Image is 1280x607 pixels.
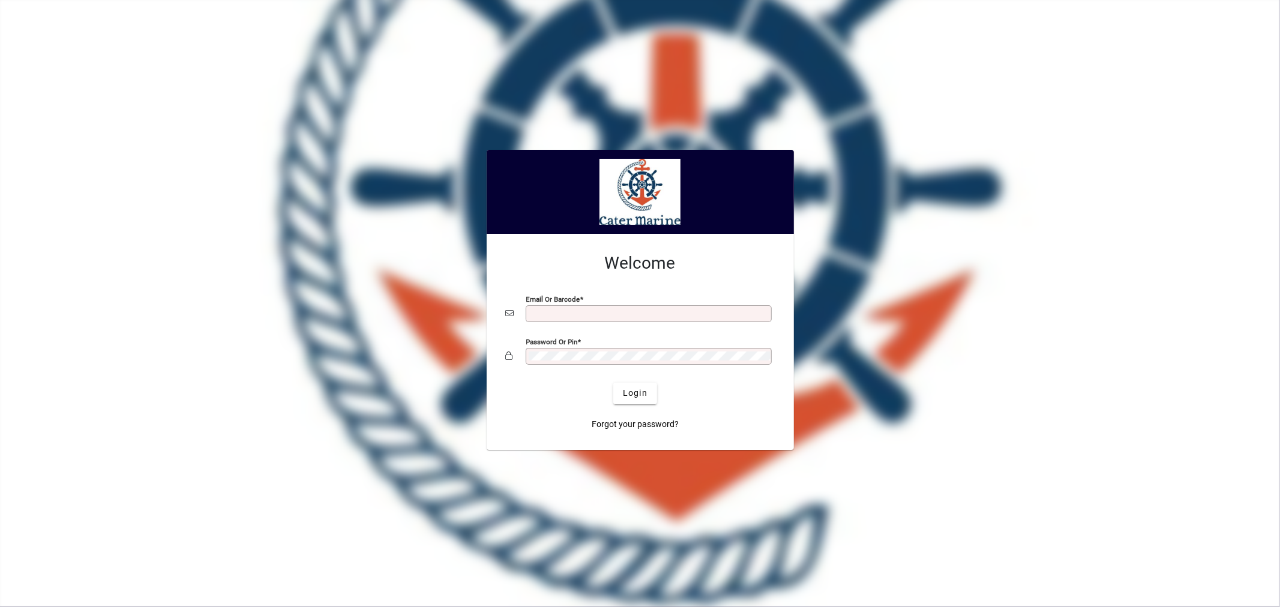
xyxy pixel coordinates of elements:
[592,418,679,431] span: Forgot your password?
[623,387,648,399] span: Login
[506,253,775,274] h2: Welcome
[526,337,578,345] mat-label: Password or Pin
[587,414,684,435] a: Forgot your password?
[526,295,580,303] mat-label: Email or Barcode
[613,383,657,404] button: Login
